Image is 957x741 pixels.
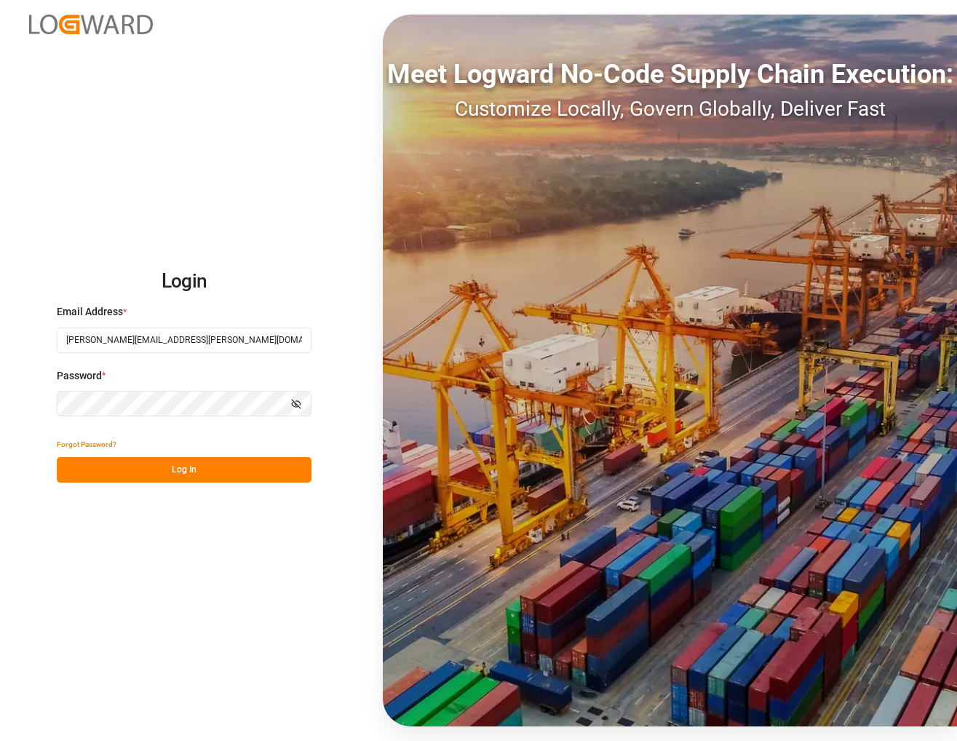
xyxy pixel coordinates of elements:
div: Customize Locally, Govern Globally, Deliver Fast [383,94,957,124]
h2: Login [57,258,311,305]
span: Email Address [57,304,123,320]
span: Password [57,368,102,384]
button: Log In [57,457,311,483]
button: Forgot Password? [57,432,116,457]
div: Meet Logward No-Code Supply Chain Execution: [383,55,957,94]
img: Logward_new_orange.png [29,15,153,34]
input: Enter your email [57,328,311,353]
